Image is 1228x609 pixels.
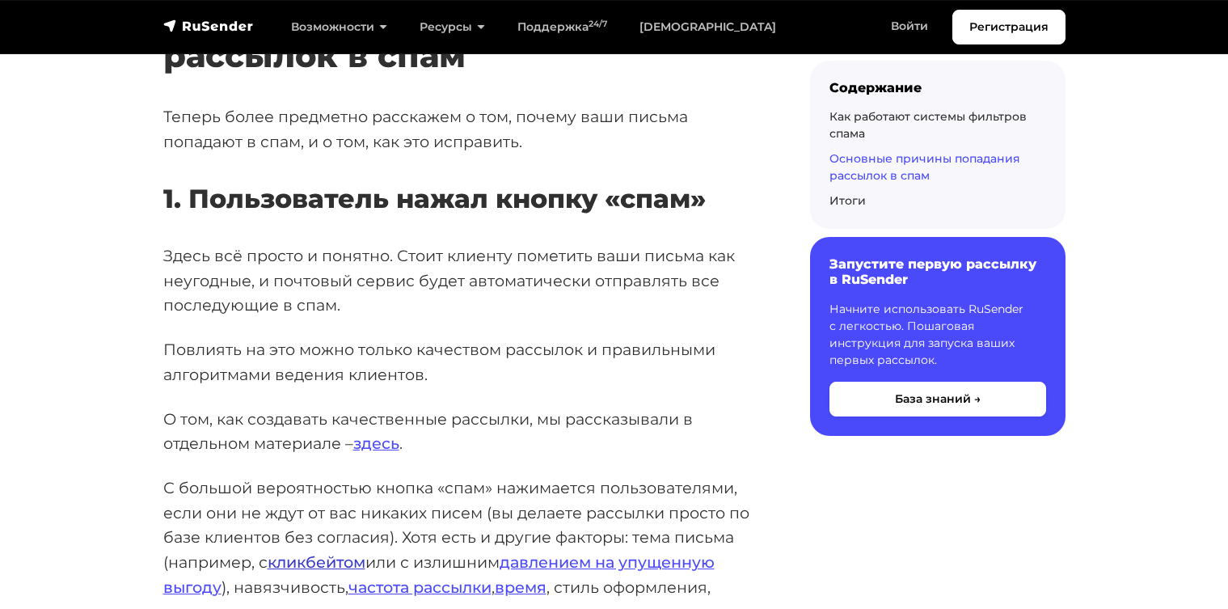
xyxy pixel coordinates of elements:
h6: Запустите первую рассылку в RuSender [829,256,1046,287]
a: Ресурсы [403,11,501,44]
p: Повлиять на это можно только качеством рассылок и правильными алгоритмами ведения клиентов. [163,337,758,387]
a: [DEMOGRAPHIC_DATA] [623,11,792,44]
h3: 1. Пользователь нажал кнопку «спам» [163,184,758,214]
p: О том, как создавать качественные рассылки, мы рассказывали в отдельном материале – . [163,407,758,456]
p: Начните использовать RuSender с легкостью. Пошаговая инструкция для запуска ваших первых рассылок. [829,301,1046,369]
p: Теперь более предметно расскажем о том, почему ваши письма попадают в спам, и о том, как это испр... [163,104,758,154]
a: Регистрация [952,10,1066,44]
a: давлением на упущенную выгоду [163,552,715,597]
img: RuSender [163,18,254,34]
a: Как работают системы фильтров спама [829,109,1027,141]
a: кликбейтом [268,552,365,572]
button: База знаний → [829,382,1046,417]
a: здесь [353,433,399,453]
a: время [495,577,546,597]
a: Запустите первую рассылку в RuSender Начните использовать RuSender с легкостью. Пошаговая инструк... [810,237,1066,435]
a: Итоги [829,193,866,208]
a: Основные причины попадания рассылок в спам [829,151,1020,183]
a: частота рассылки [348,577,492,597]
div: Содержание [829,80,1046,95]
a: Возможности [275,11,403,44]
sup: 24/7 [589,19,607,29]
p: Здесь всё просто и понятно. Стоит клиенту пометить ваши письма как неугодные, и почтовый сервис б... [163,243,758,318]
a: Войти [875,10,944,43]
a: Поддержка24/7 [501,11,623,44]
